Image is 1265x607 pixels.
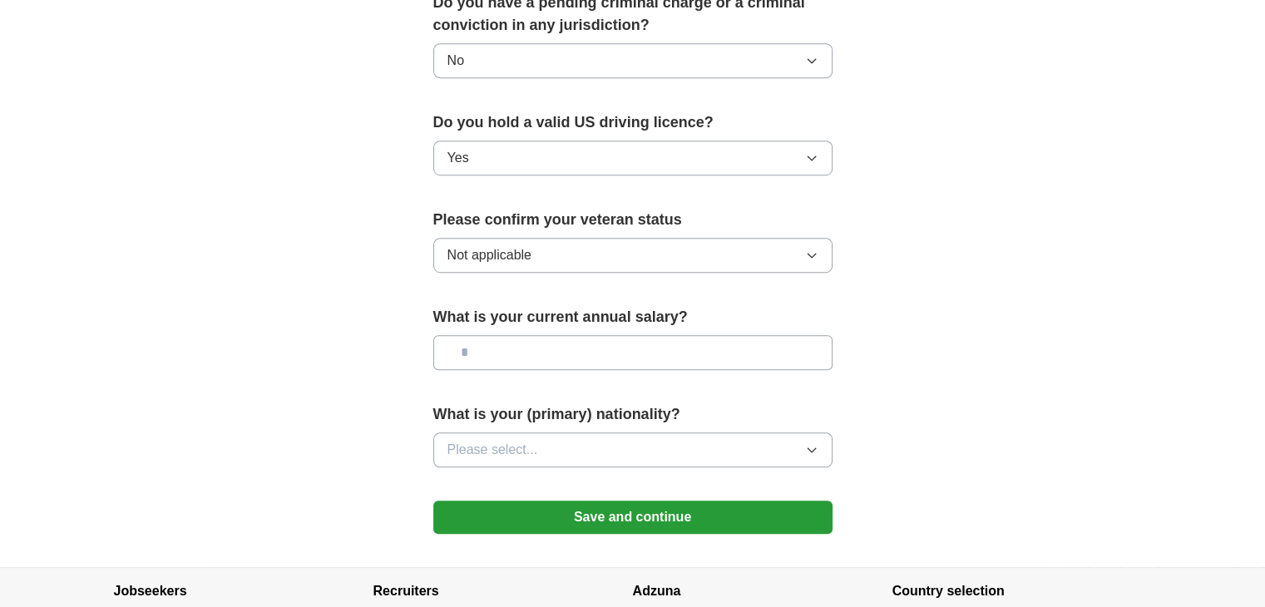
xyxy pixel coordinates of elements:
label: What is your current annual salary? [433,306,833,328]
button: Not applicable [433,238,833,273]
span: Yes [447,148,469,168]
span: Not applicable [447,245,531,265]
span: No [447,51,464,71]
button: No [433,43,833,78]
label: What is your (primary) nationality? [433,403,833,426]
span: Please select... [447,440,538,460]
button: Please select... [433,432,833,467]
label: Do you hold a valid US driving licence? [433,111,833,134]
button: Save and continue [433,501,833,534]
label: Please confirm your veteran status [433,209,833,231]
button: Yes [433,141,833,175]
